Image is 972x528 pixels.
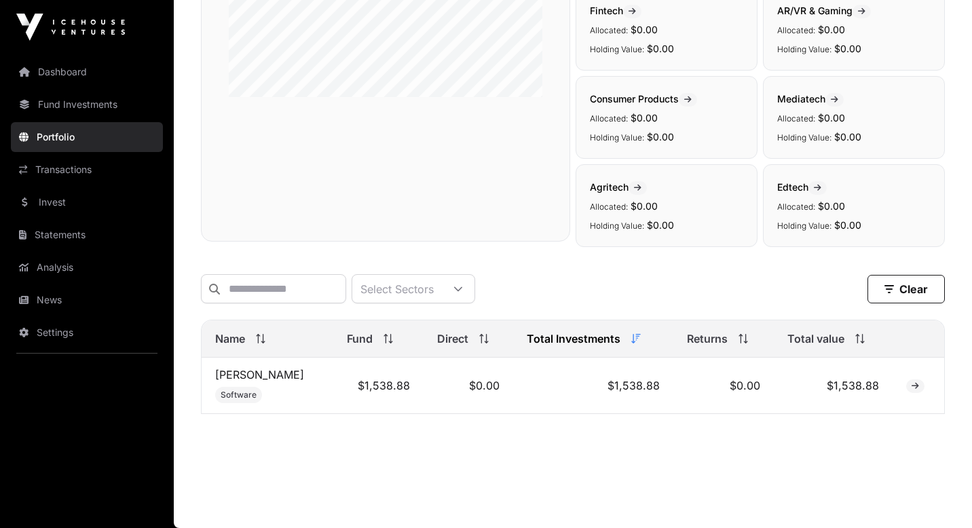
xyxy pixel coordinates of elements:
[834,43,861,54] span: $0.00
[777,25,815,35] span: Allocated:
[777,113,815,124] span: Allocated:
[673,358,774,414] td: $0.00
[11,90,163,119] a: Fund Investments
[347,331,373,347] span: Fund
[834,131,861,143] span: $0.00
[215,368,304,381] a: [PERSON_NAME]
[777,221,831,231] span: Holding Value:
[818,200,845,212] span: $0.00
[513,358,673,414] td: $1,538.88
[647,219,674,231] span: $0.00
[687,331,728,347] span: Returns
[221,390,257,400] span: Software
[777,181,827,193] span: Edtech
[11,122,163,152] a: Portfolio
[631,200,658,212] span: $0.00
[333,358,424,414] td: $1,538.88
[590,221,644,231] span: Holding Value:
[647,131,674,143] span: $0.00
[590,132,644,143] span: Holding Value:
[777,132,831,143] span: Holding Value:
[904,463,972,528] iframe: Chat Widget
[787,331,844,347] span: Total value
[777,202,815,212] span: Allocated:
[11,252,163,282] a: Analysis
[777,93,844,105] span: Mediatech
[590,25,628,35] span: Allocated:
[590,181,647,193] span: Agritech
[631,112,658,124] span: $0.00
[818,112,845,124] span: $0.00
[11,57,163,87] a: Dashboard
[11,187,163,217] a: Invest
[774,358,893,414] td: $1,538.88
[590,202,628,212] span: Allocated:
[527,331,620,347] span: Total Investments
[11,285,163,315] a: News
[777,44,831,54] span: Holding Value:
[424,358,513,414] td: $0.00
[437,331,468,347] span: Direct
[631,24,658,35] span: $0.00
[11,155,163,185] a: Transactions
[590,113,628,124] span: Allocated:
[11,318,163,347] a: Settings
[590,44,644,54] span: Holding Value:
[16,14,125,41] img: Icehouse Ventures Logo
[777,5,871,16] span: AR/VR & Gaming
[215,331,245,347] span: Name
[352,275,442,303] div: Select Sectors
[590,5,641,16] span: Fintech
[834,219,861,231] span: $0.00
[818,24,845,35] span: $0.00
[11,220,163,250] a: Statements
[647,43,674,54] span: $0.00
[590,93,697,105] span: Consumer Products
[867,275,945,303] button: Clear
